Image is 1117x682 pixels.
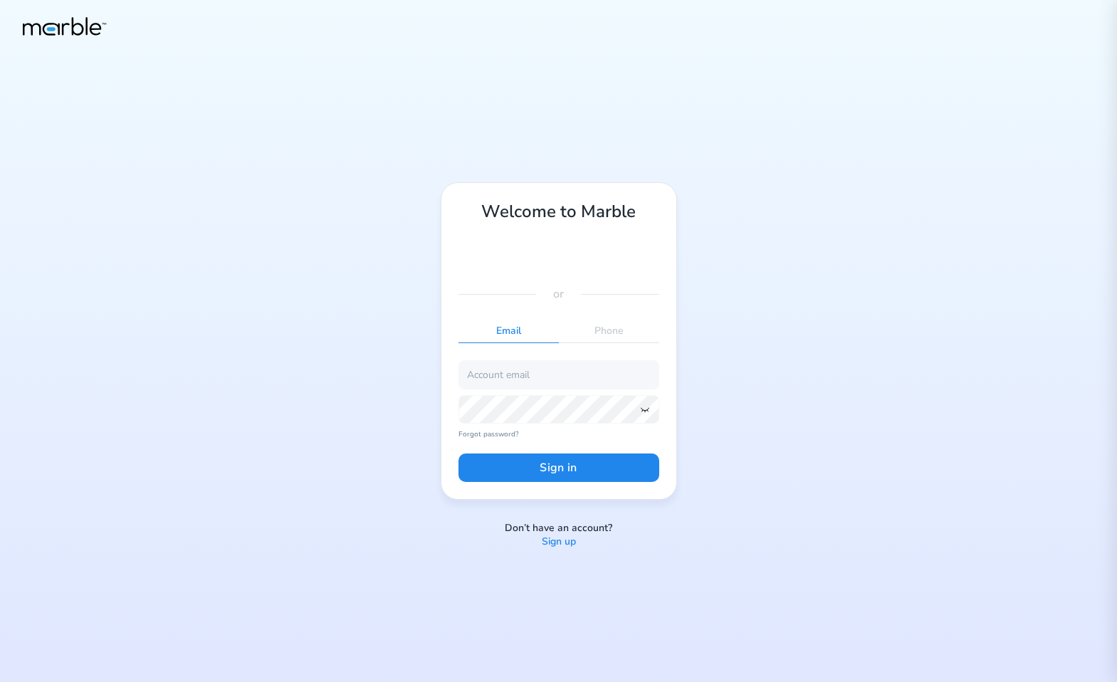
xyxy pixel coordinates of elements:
button: Sign in [458,453,659,482]
a: Sign up [542,535,576,549]
p: Phone [559,320,659,342]
a: Forgot password? [458,429,659,439]
input: Account email [458,360,659,389]
h1: Welcome to Marble [458,200,659,223]
p: Email [458,320,559,342]
p: or [553,285,564,303]
p: Don’t have an account? [505,522,612,535]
